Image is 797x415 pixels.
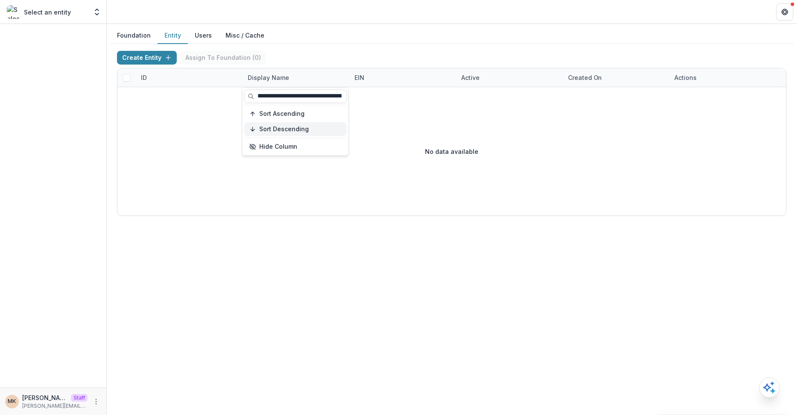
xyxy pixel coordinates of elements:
button: Open entity switcher [91,3,103,21]
p: [PERSON_NAME] [22,393,67,402]
button: Sort Ascending [244,107,347,121]
span: Sort Descending [260,126,309,133]
div: Created on [563,73,607,82]
div: Actions [670,73,702,82]
div: Created on [563,68,670,87]
p: [PERSON_NAME][EMAIL_ADDRESS][DOMAIN_NAME] [22,402,88,410]
div: Actions [670,68,776,87]
div: ID [136,73,152,82]
div: EIN [349,73,369,82]
div: Active [456,73,485,82]
button: Users [188,27,219,44]
div: EIN [349,68,456,87]
button: Hide Column [244,140,347,153]
button: Foundation [110,27,158,44]
div: Display Name [243,68,349,87]
p: Staff [71,394,88,402]
p: No data available [425,147,479,156]
div: ID [136,68,243,87]
div: Active [456,68,563,87]
img: Select an entity [7,5,21,19]
button: Entity [158,27,188,44]
button: Assign To Foundation (0) [180,51,266,65]
p: Select an entity [24,8,71,17]
div: Display Name [243,73,294,82]
button: Misc / Cache [219,27,271,44]
div: Maya Kuppermann [8,399,16,404]
button: More [91,397,101,407]
button: Sort Descending [244,122,347,136]
button: Get Help [776,3,794,21]
button: Create Entity [117,51,177,65]
span: Sort Ascending [260,110,305,118]
button: Open AI Assistant [759,377,780,398]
